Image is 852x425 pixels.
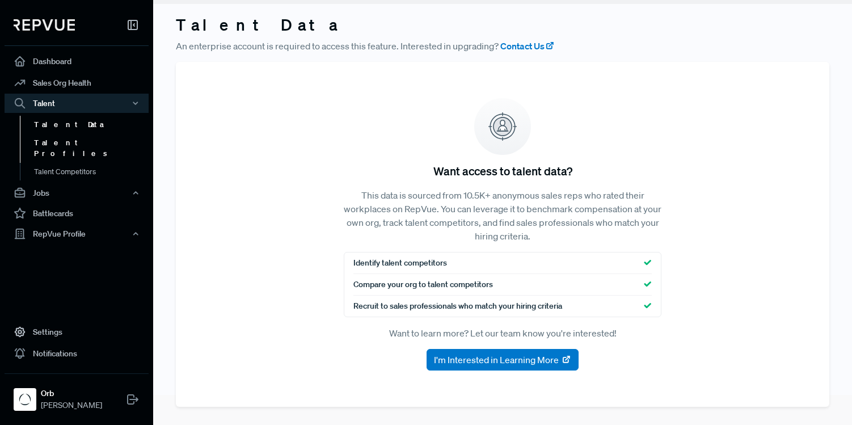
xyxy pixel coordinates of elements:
img: Orb [16,390,34,409]
a: Talent Competitors [20,162,164,180]
span: Compare your org to talent competitors [353,279,493,291]
span: Identify talent competitors [353,257,447,269]
span: Recruit to sales professionals who match your hiring criteria [353,300,562,312]
a: OrbOrb[PERSON_NAME] [5,373,149,416]
p: Want to learn more? Let our team know you're interested! [344,326,661,340]
h3: Talent Data [176,15,829,35]
a: Notifications [5,343,149,364]
a: Dashboard [5,51,149,72]
button: I'm Interested in Learning More [427,349,579,371]
a: Talent Profiles [20,133,164,162]
h5: Want access to talent data? [433,164,572,178]
button: Talent [5,94,149,113]
a: Talent Data [20,116,164,134]
p: This data is sourced from 10.5K+ anonymous sales reps who rated their workplaces on RepVue. You c... [344,188,661,243]
button: RepVue Profile [5,224,149,243]
span: [PERSON_NAME] [41,399,102,411]
a: Contact Us [500,39,555,53]
img: RepVue [14,19,75,31]
strong: Orb [41,388,102,399]
span: I'm Interested in Learning More [434,353,559,367]
a: Battlecards [5,203,149,224]
p: An enterprise account is required to access this feature. Interested in upgrading? [176,39,829,53]
a: Settings [5,321,149,343]
button: Jobs [5,183,149,203]
a: Sales Org Health [5,72,149,94]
